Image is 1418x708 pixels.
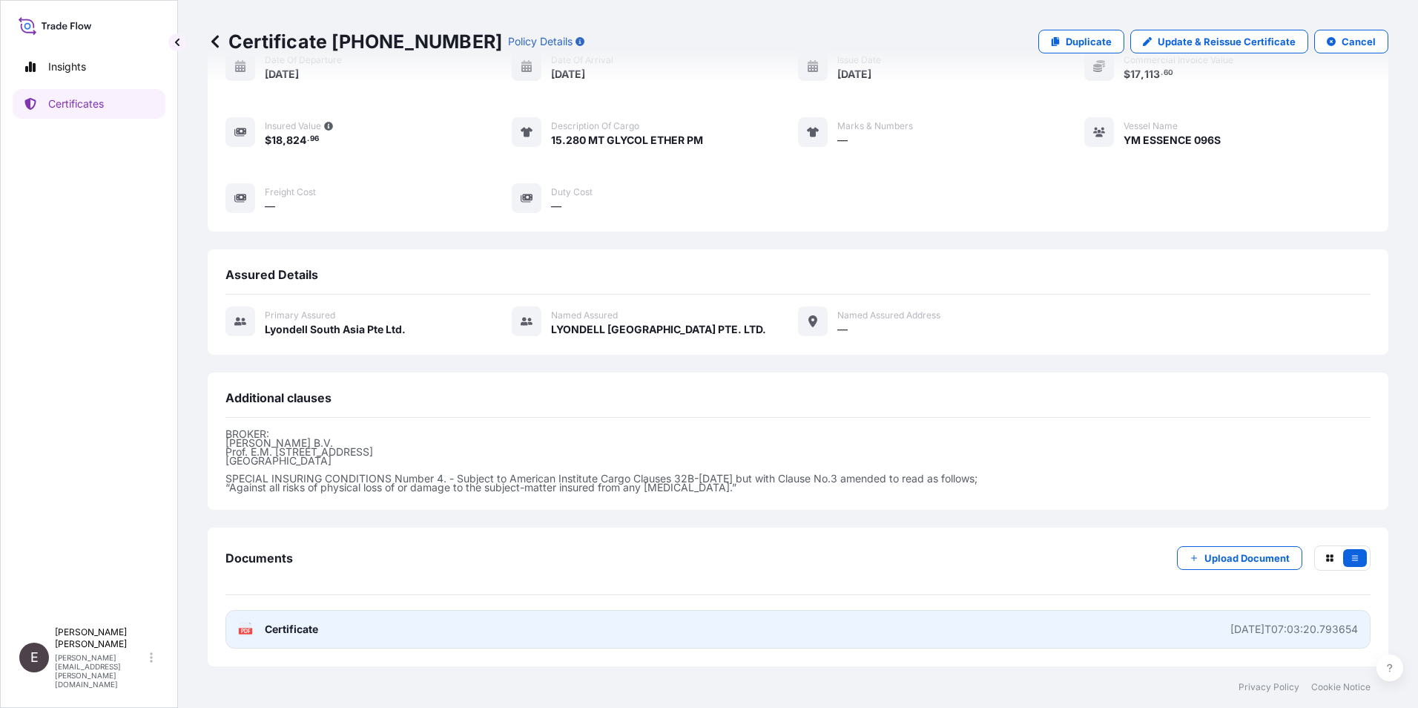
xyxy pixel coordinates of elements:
[307,137,309,142] span: .
[265,322,406,337] span: Lyondell South Asia Pte Ltd.
[265,135,271,145] span: $
[1314,30,1388,53] button: Cancel
[551,322,766,337] span: LYONDELL [GEOGRAPHIC_DATA] PTE. LTD.
[286,135,306,145] span: 824
[837,322,848,337] span: —
[48,96,104,111] p: Certificates
[265,199,275,214] span: —
[1239,681,1299,693] a: Privacy Policy
[30,650,39,665] span: E
[551,199,561,214] span: —
[265,622,318,637] span: Certificate
[225,551,293,566] span: Documents
[55,626,147,650] p: [PERSON_NAME] [PERSON_NAME]
[55,653,147,689] p: [PERSON_NAME][EMAIL_ADDRESS][PERSON_NAME][DOMAIN_NAME]
[283,135,286,145] span: ,
[1124,120,1178,132] span: Vessel Name
[265,309,335,321] span: Primary assured
[551,133,703,148] span: 15.280 MT GLYCOL ETHER PM
[1342,34,1376,49] p: Cancel
[265,186,316,198] span: Freight Cost
[551,309,618,321] span: Named Assured
[837,133,848,148] span: —
[1177,546,1302,570] button: Upload Document
[265,120,321,132] span: Insured Value
[13,89,165,119] a: Certificates
[837,120,913,132] span: Marks & Numbers
[271,135,283,145] span: 18
[48,59,86,74] p: Insights
[208,30,502,53] p: Certificate [PHONE_NUMBER]
[1130,30,1308,53] a: Update & Reissue Certificate
[13,52,165,82] a: Insights
[225,430,1371,492] p: BROKER: [PERSON_NAME] B.V. Prof. E.M. [STREET_ADDRESS] [GEOGRAPHIC_DATA] SPECIAL INSURING CONDITI...
[1204,551,1290,566] p: Upload Document
[1158,34,1296,49] p: Update & Reissue Certificate
[551,186,593,198] span: Duty Cost
[837,309,940,321] span: Named Assured Address
[1038,30,1124,53] a: Duplicate
[225,610,1371,649] a: PDFCertificate[DATE]T07:03:20.793654
[551,120,639,132] span: Description of cargo
[1311,681,1371,693] a: Cookie Notice
[225,267,318,282] span: Assured Details
[225,390,332,405] span: Additional clauses
[310,137,319,142] span: 96
[508,34,573,49] p: Policy Details
[241,629,251,634] text: PDF
[1124,133,1221,148] span: YM ESSENCE 096S
[1230,622,1358,637] div: [DATE]T07:03:20.793654
[1066,34,1112,49] p: Duplicate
